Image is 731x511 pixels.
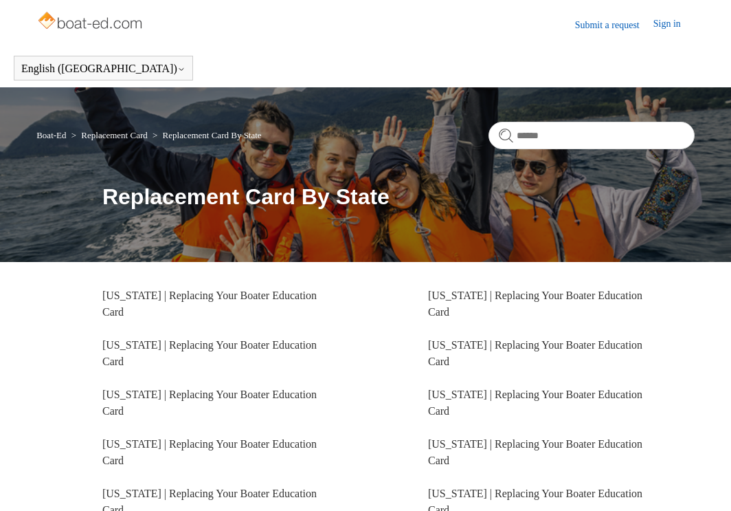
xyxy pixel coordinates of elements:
[102,290,317,318] a: [US_STATE] | Replacing Your Boater Education Card
[102,339,317,367] a: [US_STATE] | Replacing Your Boater Education Card
[36,8,146,36] img: Boat-Ed Help Center home page
[36,130,66,140] a: Boat-Ed
[102,389,317,417] a: [US_STATE] | Replacing Your Boater Education Card
[488,122,695,149] input: Search
[575,18,653,32] a: Submit a request
[428,389,642,417] a: [US_STATE] | Replacing Your Boater Education Card
[428,290,642,318] a: [US_STATE] | Replacing Your Boater Education Card
[653,17,695,33] a: Sign in
[428,438,642,466] a: [US_STATE] | Replacing Your Boater Education Card
[102,180,695,213] h1: Replacement Card By State
[21,63,185,75] button: English ([GEOGRAPHIC_DATA])
[69,130,150,140] li: Replacement Card
[36,130,69,140] li: Boat-Ed
[428,339,642,367] a: [US_STATE] | Replacing Your Boater Education Card
[150,130,262,140] li: Replacement Card By State
[685,465,721,501] div: Live chat
[81,130,147,140] a: Replacement Card
[102,438,317,466] a: [US_STATE] | Replacing Your Boater Education Card
[163,130,262,140] a: Replacement Card By State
